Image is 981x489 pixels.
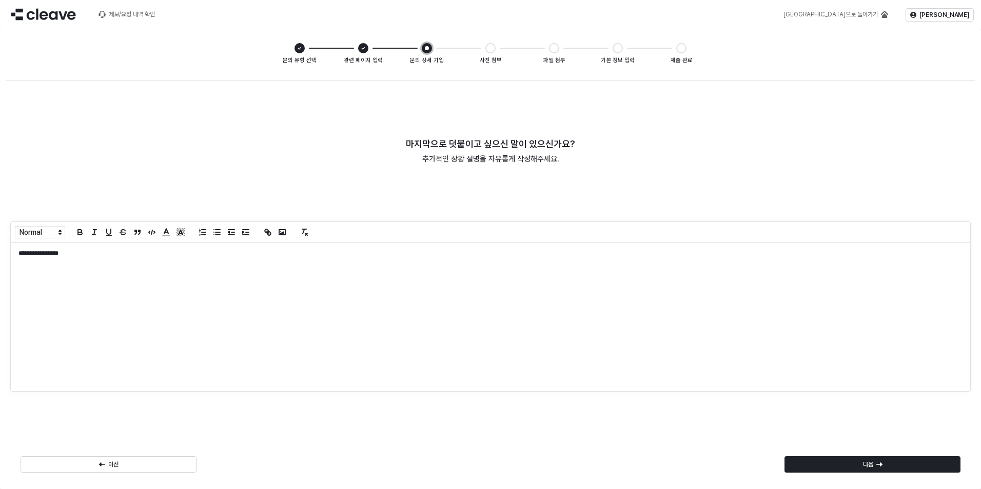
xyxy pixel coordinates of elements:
div: 기본 정보 입력 [601,56,635,65]
button: [PERSON_NAME] [906,8,974,22]
div: 문의 유형 선택 [283,56,317,65]
button: [GEOGRAPHIC_DATA]으로 돌아가기 [777,8,894,21]
div: 관련 페이지 입력 [344,56,383,65]
li: 관련 페이지 입력 [309,42,372,65]
p: 이전 [108,460,119,468]
p: 다음 [863,460,873,468]
button: 다음 [784,456,960,473]
div: 제보/요청 내역 확인 [109,11,155,18]
button: 제보/요청 내역 확인 [92,8,161,21]
li: 파일 첨부 [500,42,563,65]
li: 문의 유형 선택 [290,42,309,65]
p: [PERSON_NAME] [919,11,969,19]
div: 문의 상세 기입 [410,56,444,65]
div: 메인으로 돌아가기 [777,8,894,21]
div: 제출 완료 [671,56,693,65]
p: 추가적인 상황 설명을 자유롭게 작성해주세요. [10,153,971,165]
ol: Steps [282,42,699,65]
li: 기본 정보 입력 [563,42,627,65]
li: 사진 첨부 [436,42,500,65]
h4: 마지막으로 덧붙이고 싶으신 말이 있으신가요? [10,139,971,149]
li: 문의 상세 기입 [372,42,436,65]
div: 사진 첨부 [480,56,502,65]
div: 파일 첨부 [543,56,565,65]
div: [GEOGRAPHIC_DATA]으로 돌아가기 [783,11,878,18]
li: 제출 완료 [627,42,691,65]
button: 이전 [21,456,197,473]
